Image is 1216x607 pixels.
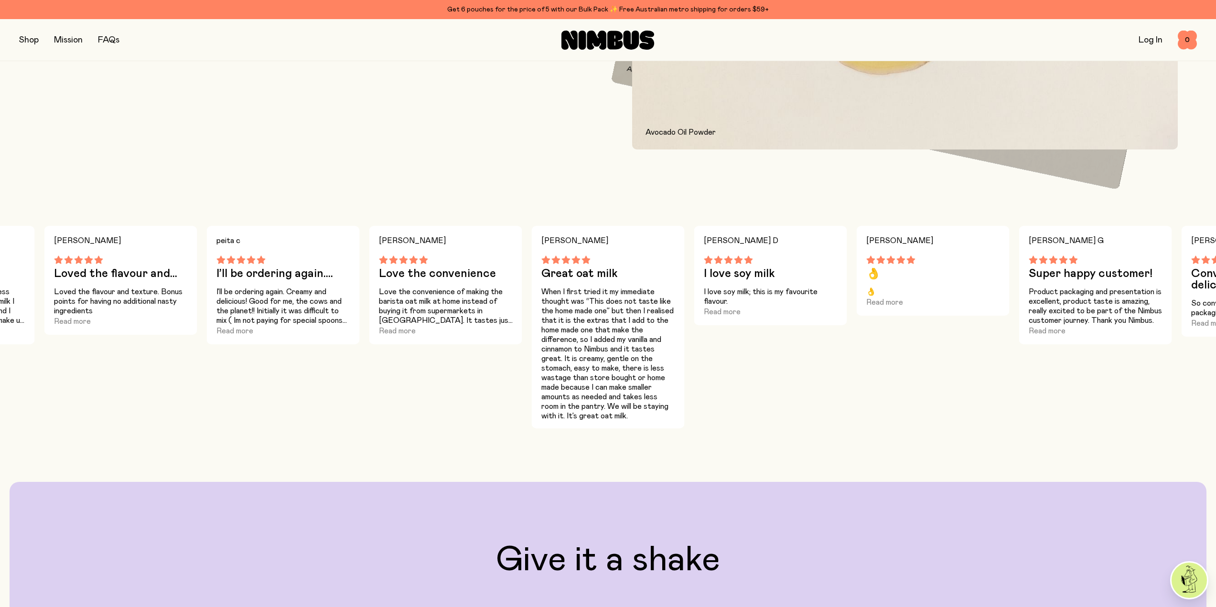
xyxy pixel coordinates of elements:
div: Get 6 pouches for the price of 5 with our Bulk Pack ✨ Free Australian metro shipping for orders $59+ [19,4,1197,15]
img: agent [1172,563,1207,598]
button: 0 [1178,31,1197,50]
h2: Give it a shake [29,543,1187,577]
p: Love the convenience of making the barista oat milk at home instead of buying it from supermarket... [379,287,513,325]
h4: [PERSON_NAME] [54,234,188,248]
button: Read more [216,325,253,337]
h4: [PERSON_NAME] D [704,234,838,248]
h3: 👌 [866,268,1000,279]
button: Read more [866,297,903,308]
h3: Love the convenience [379,268,513,279]
h4: [PERSON_NAME] G [1029,234,1162,248]
p: Product packaging and presentation is excellent, product taste is amazing, really excited to be p... [1029,287,1162,325]
h4: [PERSON_NAME] [866,234,1000,248]
a: FAQs [98,36,119,44]
h3: Great oat milk [541,268,675,279]
p: When I first tried it my immediate thought was “This does not taste like the home made one” but t... [541,287,675,421]
h4: [PERSON_NAME] [379,234,513,248]
p: 👌 [866,287,1000,297]
a: Mission [54,36,83,44]
h3: I love soy milk [704,268,838,279]
p: Avocado Oil Powder [646,127,1165,138]
h3: I’ll be ordering again.... [216,268,350,279]
p: I’ll be ordering again. Creamy and delicious! Good for me, the cows and the planet!! Initially it... [216,287,350,325]
h3: Super happy customer! [1029,268,1162,279]
p: Loved the flavour and texture. Bonus points for having no additional nasty ingredients [54,287,188,316]
h3: Loved the flavour and... [54,268,188,279]
p: I love soy milk; this is my favourite flavour. [704,287,838,306]
button: Read more [54,316,91,327]
button: Read more [379,325,416,337]
h4: [PERSON_NAME] [541,234,675,248]
button: Read more [1029,325,1065,337]
h4: peita c [216,234,350,248]
button: Read more [704,306,741,318]
a: Log In [1139,36,1162,44]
